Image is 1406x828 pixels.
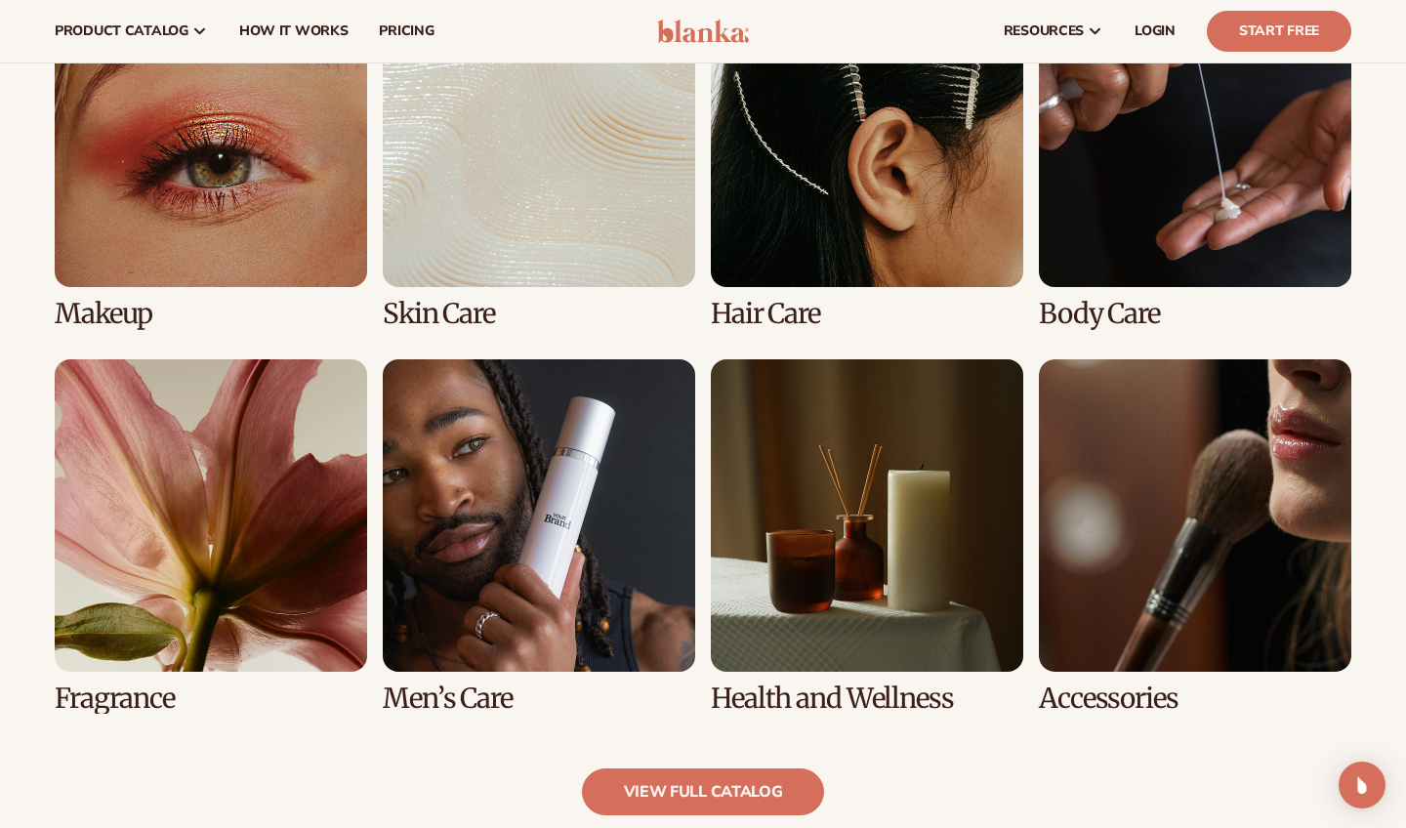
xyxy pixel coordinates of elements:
h3: Makeup [55,299,367,329]
h3: Skin Care [383,299,695,329]
h3: Hair Care [711,299,1023,329]
span: product catalog [55,23,188,39]
span: resources [1004,23,1084,39]
div: 8 / 8 [1039,359,1351,714]
img: logo [657,20,750,43]
div: Open Intercom Messenger [1339,762,1385,808]
div: 5 / 8 [55,359,367,714]
a: Start Free [1207,11,1351,52]
h3: Body Care [1039,299,1351,329]
span: pricing [379,23,434,39]
span: LOGIN [1135,23,1176,39]
div: 7 / 8 [711,359,1023,714]
a: view full catalog [582,768,825,815]
span: How It Works [239,23,349,39]
div: 6 / 8 [383,359,695,714]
